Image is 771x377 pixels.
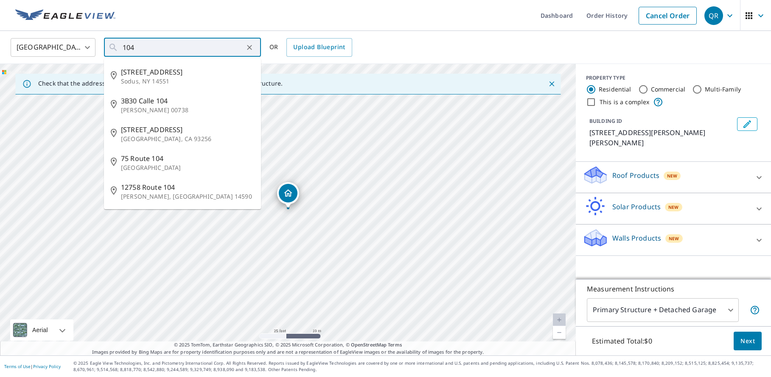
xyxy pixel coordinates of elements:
div: QR [704,6,723,25]
p: Check that the address is accurate, then drag the marker over the correct structure. [38,80,283,87]
p: © 2025 Eagle View Technologies, Inc. and Pictometry International Corp. All Rights Reserved. Repo... [73,360,767,373]
label: This is a complex [600,98,650,106]
label: Residential [599,85,631,94]
span: Your report will include the primary structure and a detached garage if one exists. [750,305,760,315]
div: Dropped pin, building 1, Residential property, 1005 Fretwell St Anderson, SC 29621 [277,182,299,208]
p: [GEOGRAPHIC_DATA] [121,164,254,172]
button: Edit building 1 [737,117,757,131]
p: | [4,364,61,369]
p: Solar Products [612,202,661,212]
span: © 2025 TomTom, Earthstar Geographics SIO, © 2025 Microsoft Corporation, © [174,341,402,349]
span: [STREET_ADDRESS] [121,125,254,135]
p: Measurement Instructions [587,284,760,294]
div: Solar ProductsNew [583,197,764,221]
span: New [669,235,679,242]
span: 75 Route 104 [121,153,254,164]
span: [STREET_ADDRESS] [121,67,254,77]
a: Terms [388,341,402,348]
p: Sodus, NY 14551 [121,77,254,86]
p: [GEOGRAPHIC_DATA], CA 93256 [121,135,254,143]
label: Commercial [651,85,686,94]
span: Upload Blueprint [293,42,345,53]
span: Next [740,336,755,347]
div: Walls ProductsNew [583,228,764,252]
div: PROPERTY TYPE [586,74,761,82]
p: BUILDING ID [589,117,622,125]
p: Walls Products [612,233,661,243]
span: 12758 Route 104 [121,182,254,192]
div: Aerial [10,319,73,341]
button: Clear [244,42,255,53]
a: Current Level 20, Zoom In Disabled [553,313,566,326]
input: Search by address or latitude-longitude [123,36,244,59]
a: Current Level 20, Zoom Out [553,326,566,339]
span: 3B30 Calle 104 [121,96,254,106]
a: Terms of Use [4,363,31,369]
label: Multi-Family [705,85,741,94]
img: EV Logo [15,9,115,22]
a: Cancel Order [639,7,697,25]
div: Aerial [30,319,50,341]
button: Next [734,332,762,351]
div: Roof ProductsNew [583,165,764,189]
a: OpenStreetMap [351,341,387,348]
p: Roof Products [612,170,659,180]
div: OR [269,38,352,57]
div: Primary Structure + Detached Garage [587,298,739,322]
div: [GEOGRAPHIC_DATA] [11,36,95,59]
p: Estimated Total: $0 [585,332,659,350]
p: [PERSON_NAME] 00738 [121,106,254,114]
p: [STREET_ADDRESS][PERSON_NAME][PERSON_NAME] [589,128,734,148]
p: [PERSON_NAME], [GEOGRAPHIC_DATA] 14590 [121,192,254,201]
a: Privacy Policy [33,363,61,369]
button: Close [546,78,557,89]
span: New [667,172,677,179]
span: New [668,204,678,211]
a: Upload Blueprint [286,38,352,57]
